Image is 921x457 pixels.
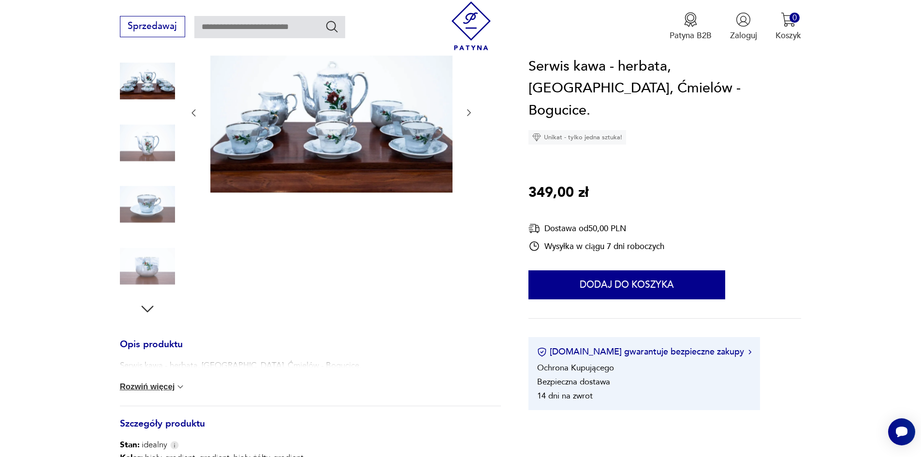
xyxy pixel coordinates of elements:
[120,360,361,371] p: Serwis kawa - herbata, [GEOGRAPHIC_DATA], Ćmielów - Bogucice.
[120,439,167,451] span: idealny
[528,271,725,300] button: Dodaj do koszyka
[528,241,664,252] div: Wysyłka w ciągu 7 dni roboczych
[528,131,626,145] div: Unikat - tylko jedna sztuka!
[736,12,751,27] img: Ikonka użytkownika
[670,12,712,41] button: Patyna B2B
[170,441,179,449] img: Info icon
[325,19,339,33] button: Szukaj
[175,382,185,392] img: chevron down
[537,363,614,374] li: Ochrona Kupującego
[120,23,185,31] a: Sprzedawaj
[120,341,501,360] h3: Opis produktu
[781,12,796,27] img: Ikona koszyka
[528,223,664,235] div: Dostawa od 50,00 PLN
[120,177,175,232] img: Zdjęcie produktu Serwis kawa - herbata, Polska, Ćmielów - Bogucice.
[789,13,800,23] div: 0
[532,133,541,142] img: Ikona diamentu
[120,420,501,440] h3: Szczegóły produktu
[528,223,540,235] img: Ikona dostawy
[537,377,610,388] li: Bezpieczna dostawa
[775,30,801,41] p: Koszyk
[447,1,496,50] img: Patyna - sklep z meblami i dekoracjami vintage
[748,350,751,354] img: Ikona strzałki w prawo
[537,346,751,358] button: [DOMAIN_NAME] gwarantuje bezpieczne zakupy
[210,31,453,193] img: Zdjęcie produktu Serwis kawa - herbata, Polska, Ćmielów - Bogucice.
[730,30,757,41] p: Zaloguj
[670,30,712,41] p: Patyna B2B
[683,12,698,27] img: Ikona medalu
[120,382,186,392] button: Rozwiń więcej
[537,391,593,402] li: 14 dni na zwrot
[120,54,175,109] img: Zdjęcie produktu Serwis kawa - herbata, Polska, Ćmielów - Bogucice.
[888,418,915,445] iframe: Smartsupp widget button
[120,16,185,37] button: Sprzedawaj
[528,56,801,122] h1: Serwis kawa - herbata, [GEOGRAPHIC_DATA], Ćmielów - Bogucice.
[775,12,801,41] button: 0Koszyk
[670,12,712,41] a: Ikona medaluPatyna B2B
[120,115,175,170] img: Zdjęcie produktu Serwis kawa - herbata, Polska, Ćmielów - Bogucice.
[537,347,547,357] img: Ikona certyfikatu
[730,12,757,41] button: Zaloguj
[120,439,140,450] b: Stan:
[528,182,588,205] p: 349,00 zł
[120,238,175,294] img: Zdjęcie produktu Serwis kawa - herbata, Polska, Ćmielów - Bogucice.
